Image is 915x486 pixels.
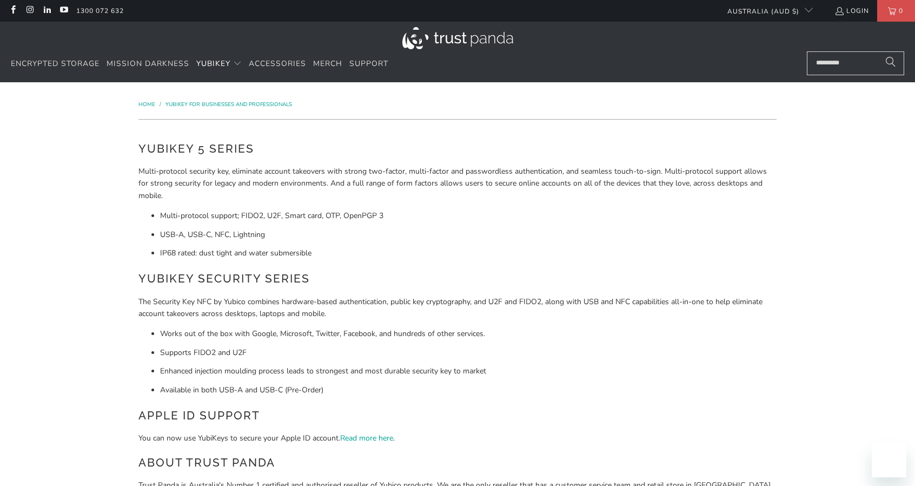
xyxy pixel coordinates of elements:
a: Accessories [249,51,306,77]
li: Available in both USB-A and USB-C (Pre-Order) [160,384,777,396]
h2: Apple ID Support [138,407,777,424]
img: Trust Panda Australia [402,27,513,49]
a: Encrypted Storage [11,51,100,77]
span: Merch [313,58,342,69]
nav: Translation missing: en.navigation.header.main_nav [11,51,388,77]
a: Trust Panda Australia on Instagram [25,6,34,15]
a: Read more here [340,433,393,443]
li: Works out of the box with Google, Microsoft, Twitter, Facebook, and hundreds of other services. [160,328,777,340]
li: IP68 rated: dust tight and water submersible [160,247,777,259]
li: Supports FIDO2 and U2F [160,347,777,359]
p: You can now use YubiKeys to secure your Apple ID account. . [138,432,777,444]
input: Search... [807,51,904,75]
button: Search [877,51,904,75]
span: Home [138,101,155,108]
span: Mission Darkness [107,58,189,69]
h2: YubiKey 5 Series [138,140,777,157]
li: Multi-protocol support; FIDO2, U2F, Smart card, OTP, OpenPGP 3 [160,210,777,222]
a: 1300 072 632 [76,5,124,17]
a: Home [138,101,157,108]
h2: YubiKey Security Series [138,270,777,287]
p: Multi-protocol security key, eliminate account takeovers with strong two-factor, multi-factor and... [138,166,777,202]
span: Support [349,58,388,69]
span: / [160,101,161,108]
h2: About Trust Panda [138,454,777,471]
li: USB-A, USB-C, NFC, Lightning [160,229,777,241]
p: The Security Key NFC by Yubico combines hardware-based authentication, public key cryptography, a... [138,296,777,320]
span: Accessories [249,58,306,69]
span: Encrypted Storage [11,58,100,69]
summary: YubiKey [196,51,242,77]
a: Trust Panda Australia on LinkedIn [42,6,51,15]
a: Trust Panda Australia on Facebook [8,6,17,15]
a: Mission Darkness [107,51,189,77]
span: YubiKey [196,58,230,69]
a: Trust Panda Australia on YouTube [59,6,68,15]
a: Support [349,51,388,77]
li: Enhanced injection moulding process leads to strongest and most durable security key to market [160,365,777,377]
a: YubiKey for Businesses and Professionals [165,101,292,108]
iframe: Button to launch messaging window [872,443,906,477]
a: Login [834,5,869,17]
a: Merch [313,51,342,77]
